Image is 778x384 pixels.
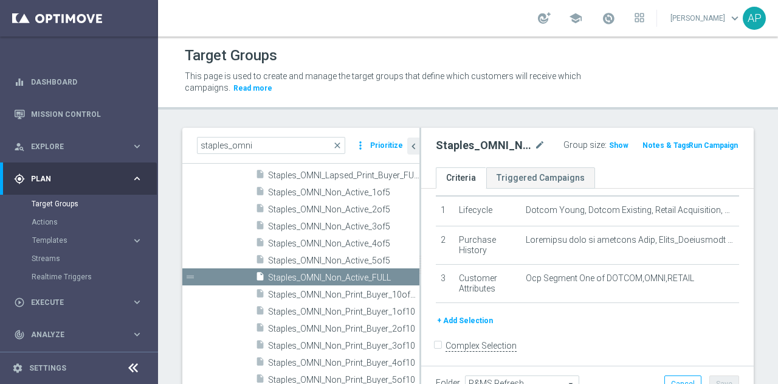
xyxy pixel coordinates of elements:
i: settings [12,363,23,374]
span: Plan [31,175,131,183]
a: Mission Control [31,98,143,130]
i: play_circle_outline [14,297,25,308]
i: equalizer [14,77,25,88]
div: Realtime Triggers [32,268,157,286]
td: Purchase History [454,226,521,265]
i: keyboard_arrow_right [131,141,143,152]
i: chevron_left [408,141,419,152]
i: more_vert [354,137,367,154]
a: Criteria [436,167,486,189]
i: track_changes [14,329,25,340]
a: Realtime Triggers [32,272,126,282]
span: Staples_OMNI_Non_Print_Buyer_3of10 [268,341,419,351]
span: Staples_OMNI_Non_Active_1of5 [268,187,419,198]
td: Customer Attributes [454,264,521,302]
i: insert_drive_file [255,271,265,285]
span: Loremipsu dolo si ametcons Adip, Elits_Doeiusmodt inc ut LA125: ETDOLOREM ALIQU&ENIMADMIN,VE116: ... [526,235,734,245]
button: equalizer Dashboard [13,77,143,87]
span: Templates [32,237,119,244]
button: chevron_left [407,138,419,155]
i: insert_drive_file [255,237,265,251]
span: Dotcom Young, Dotcom Existing, Retail Acquisition, Retail Existing [526,205,734,215]
i: insert_drive_file [255,186,265,200]
span: keyboard_arrow_down [728,12,742,25]
i: insert_drive_file [255,288,265,302]
td: 3 [436,264,454,302]
a: [PERSON_NAME]keyboard_arrow_down [669,9,743,27]
div: Mission Control [14,98,143,130]
h2: Staples_OMNI_Non_Active_FULL [436,138,532,153]
span: Staples_OMNI_Non_Active_FULL [268,273,419,283]
a: Dashboard [31,66,143,98]
span: Staples_OMNI_Non_Print_Buyer_1of10 [268,307,419,317]
button: Mission Control [13,110,143,119]
i: insert_drive_file [255,340,265,354]
span: Explore [31,143,131,150]
i: keyboard_arrow_right [131,296,143,308]
button: Run Campaign [687,139,739,152]
td: Lifecycle [454,196,521,226]
i: keyboard_arrow_right [131,173,143,184]
i: insert_drive_file [255,357,265,371]
div: Streams [32,250,157,268]
div: Execute [14,297,131,308]
div: Actions [32,213,157,231]
label: : [605,140,607,150]
div: Dashboard [14,66,143,98]
div: person_search Explore keyboard_arrow_right [13,142,143,152]
span: Staples_OMNI_Lapsed_Print_Buyer_FULL [268,170,419,181]
label: Complex Selection [446,340,517,352]
div: Explore [14,141,131,152]
div: AP [743,7,766,30]
div: gps_fixed Plan keyboard_arrow_right [13,174,143,184]
button: play_circle_outline Execute keyboard_arrow_right [13,298,143,307]
i: insert_drive_file [255,305,265,319]
a: Streams [32,254,126,264]
span: Show [609,141,628,150]
input: Quick find group or folder [197,137,345,154]
button: Read more [232,82,274,95]
i: insert_drive_file [255,323,265,337]
button: Notes & Tags [641,139,691,152]
span: Execute [31,299,131,306]
a: Target Groups [32,199,126,209]
button: Prioritize [368,138,405,154]
div: Target Groups [32,195,157,213]
div: Analyze [14,329,131,340]
span: Ocp Segment One of DOTCOM,OMNI,RETAIL [526,273,694,284]
i: person_search [14,141,25,152]
span: Staples_OMNI_Non_Active_3of5 [268,222,419,232]
span: Staples_OMNI_Non_Active_2of5 [268,204,419,215]
i: insert_drive_file [255,169,265,183]
span: Analyze [31,331,131,338]
i: keyboard_arrow_right [131,329,143,340]
span: Staples_OMNI_Non_Print_Buyer_2of10 [268,324,419,334]
a: Settings [29,365,66,372]
i: insert_drive_file [255,203,265,217]
div: Templates [32,237,131,244]
span: close [332,141,342,150]
span: Staples_OMNI_Non_Print_Buyer_4of10 [268,358,419,368]
span: Staples_OMNI_Non_Print_Buyer_10of10 [268,290,419,300]
div: Plan [14,173,131,184]
i: mode_edit [534,138,545,153]
button: track_changes Analyze keyboard_arrow_right [13,330,143,340]
h1: Target Groups [185,47,277,65]
i: insert_drive_file [255,220,265,234]
i: gps_fixed [14,173,25,184]
td: 2 [436,226,454,265]
td: 1 [436,196,454,226]
button: Templates keyboard_arrow_right [32,236,143,245]
a: Actions [32,217,126,227]
span: Staples_OMNI_Non_Active_4of5 [268,239,419,249]
i: insert_drive_file [255,254,265,268]
span: This page is used to create and manage the target groups that define which customers will receive... [185,71,581,93]
div: Templates [32,231,157,250]
button: + Add Selection [436,314,494,327]
i: keyboard_arrow_right [131,235,143,246]
span: Staples_OMNI_Non_Active_5of5 [268,256,419,266]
